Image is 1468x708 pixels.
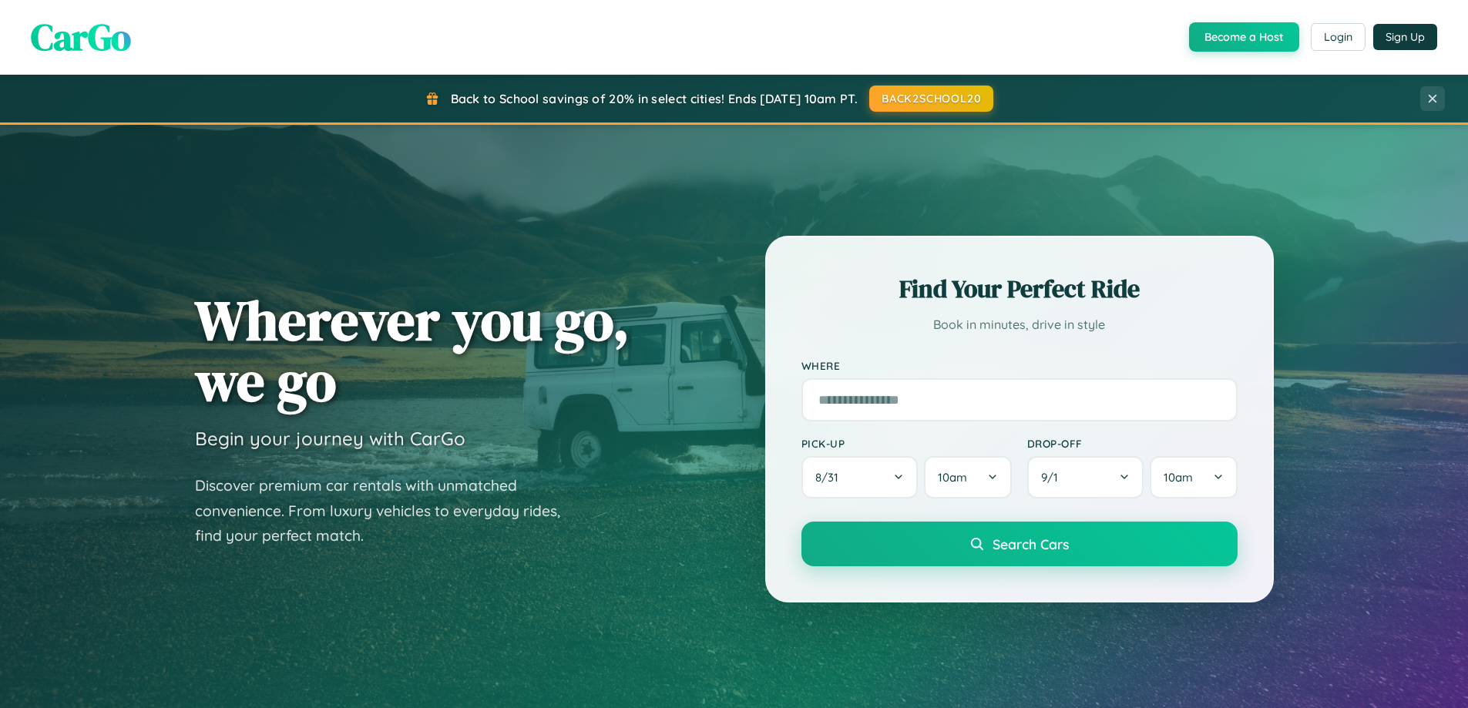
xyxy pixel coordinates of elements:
button: 9/1 [1027,456,1144,498]
label: Pick-up [801,437,1012,450]
button: Login [1311,23,1366,51]
h2: Find Your Perfect Ride [801,272,1238,306]
button: 8/31 [801,456,919,498]
button: Search Cars [801,522,1238,566]
span: 10am [938,470,967,485]
button: BACK2SCHOOL20 [869,86,993,112]
span: 9 / 1 [1041,470,1066,485]
p: Discover premium car rentals with unmatched convenience. From luxury vehicles to everyday rides, ... [195,473,580,549]
span: 10am [1164,470,1193,485]
span: Search Cars [993,535,1069,552]
label: Drop-off [1027,437,1238,450]
h3: Begin your journey with CarGo [195,427,465,450]
p: Book in minutes, drive in style [801,314,1238,336]
span: 8 / 31 [815,470,846,485]
span: Back to School savings of 20% in select cities! Ends [DATE] 10am PT. [451,91,858,106]
h1: Wherever you go, we go [195,290,630,411]
span: CarGo [31,12,131,62]
button: 10am [1150,456,1237,498]
label: Where [801,359,1238,372]
button: Become a Host [1189,22,1299,52]
button: 10am [924,456,1011,498]
button: Sign Up [1373,24,1437,50]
